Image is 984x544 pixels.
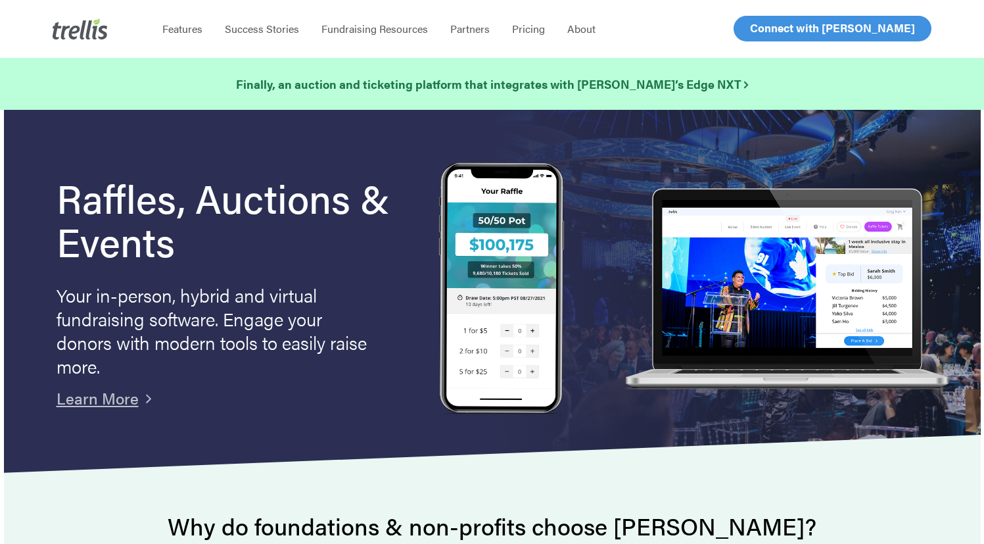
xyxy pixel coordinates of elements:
[450,21,490,36] span: Partners
[512,21,545,36] span: Pricing
[57,283,372,378] p: Your in-person, hybrid and virtual fundraising software. Engage your donors with modern tools to ...
[567,21,596,36] span: About
[225,21,299,36] span: Success Stories
[151,22,214,36] a: Features
[57,176,400,262] h1: Raffles, Auctions & Events
[57,387,139,409] a: Learn More
[162,21,202,36] span: Features
[236,75,748,93] a: Finally, an auction and ticketing platform that integrates with [PERSON_NAME]’s Edge NXT
[214,22,310,36] a: Success Stories
[53,18,108,39] img: Trellis
[619,188,954,391] img: rafflelaptop_mac_optim.png
[439,162,564,417] img: Trellis Raffles, Auctions and Event Fundraising
[439,22,501,36] a: Partners
[556,22,607,36] a: About
[750,20,915,36] span: Connect with [PERSON_NAME]
[734,16,931,41] a: Connect with [PERSON_NAME]
[57,513,928,539] h2: Why do foundations & non-profits choose [PERSON_NAME]?
[310,22,439,36] a: Fundraising Resources
[501,22,556,36] a: Pricing
[236,76,748,92] strong: Finally, an auction and ticketing platform that integrates with [PERSON_NAME]’s Edge NXT
[321,21,428,36] span: Fundraising Resources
